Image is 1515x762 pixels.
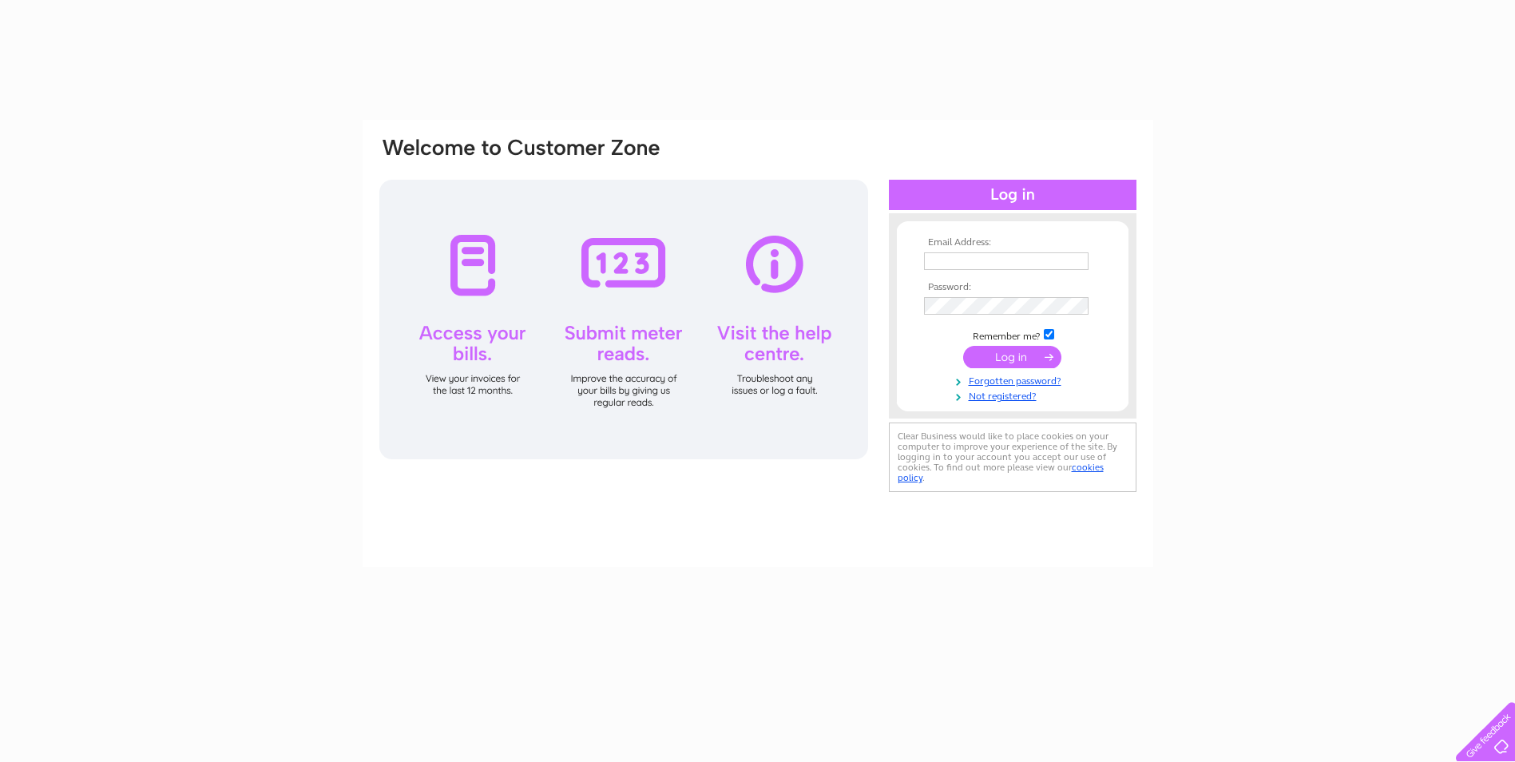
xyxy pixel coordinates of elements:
[920,282,1105,293] th: Password:
[963,346,1061,368] input: Submit
[898,462,1104,483] a: cookies policy
[924,387,1105,403] a: Not registered?
[920,237,1105,248] th: Email Address:
[889,423,1136,492] div: Clear Business would like to place cookies on your computer to improve your experience of the sit...
[924,372,1105,387] a: Forgotten password?
[920,327,1105,343] td: Remember me?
